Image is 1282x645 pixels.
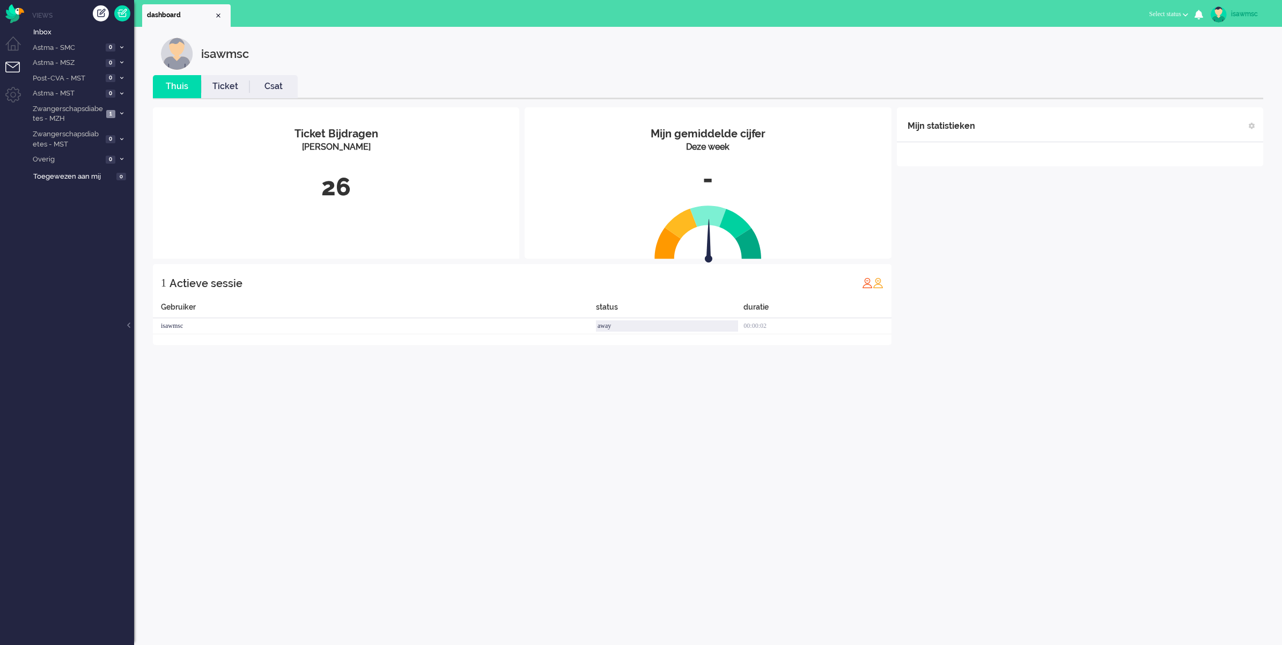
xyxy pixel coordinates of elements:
[106,135,115,143] span: 0
[93,5,109,21] div: Creëer ticket
[908,115,975,137] div: Mijn statistieken
[214,11,223,20] div: Close tab
[5,4,24,23] img: flow_omnibird.svg
[106,90,115,98] span: 0
[1149,10,1181,18] span: Select status
[31,89,102,99] span: Astma - MST
[249,75,298,98] li: Csat
[862,277,873,288] img: profile_red.svg
[161,126,511,142] div: Ticket Bijdragen
[31,43,102,53] span: Astma - SMC
[533,126,883,142] div: Mijn gemiddelde cijfer
[32,11,134,20] li: Views
[31,26,134,38] a: Inbox
[106,156,115,164] span: 0
[533,162,883,197] div: -
[106,59,115,67] span: 0
[31,155,102,165] span: Overig
[106,110,115,118] span: 1
[31,129,102,149] span: Zwangerschapsdiabetes - MST
[161,170,511,205] div: 26
[743,318,891,334] div: 00:00:02
[5,62,30,86] li: Tickets menu
[147,11,214,20] span: dashboard
[31,104,103,124] span: Zwangerschapsdiabetes - MZH
[1211,6,1227,23] img: avatar
[153,80,201,93] a: Thuis
[596,302,743,318] div: status
[873,277,883,288] img: profile_orange.svg
[153,318,596,334] div: isawmsc
[153,75,201,98] li: Thuis
[161,272,166,294] div: 1
[5,36,30,61] li: Dashboard menu
[1143,6,1195,22] button: Select status
[533,141,883,153] div: Deze week
[33,172,113,182] span: Toegewezen aan mij
[249,80,298,93] a: Csat
[161,141,511,153] div: [PERSON_NAME]
[1209,6,1271,23] a: isawmsc
[743,302,891,318] div: duratie
[114,5,130,21] a: Quick Ticket
[31,170,134,182] a: Toegewezen aan mij 0
[106,74,115,82] span: 0
[201,75,249,98] li: Ticket
[142,4,231,27] li: Dashboard
[201,38,249,70] div: isawmsc
[654,205,762,259] img: semi_circle.svg
[31,58,102,68] span: Astma - MSZ
[106,43,115,52] span: 0
[686,219,732,265] img: arrow.svg
[1231,9,1271,19] div: isawmsc
[153,302,596,318] div: Gebruiker
[1143,3,1195,27] li: Select status
[5,7,24,15] a: Omnidesk
[116,173,126,181] span: 0
[596,320,738,332] div: away
[5,87,30,111] li: Admin menu
[33,27,134,38] span: Inbox
[161,38,193,70] img: customer.svg
[31,74,102,84] span: Post-CVA - MST
[170,273,242,294] div: Actieve sessie
[201,80,249,93] a: Ticket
